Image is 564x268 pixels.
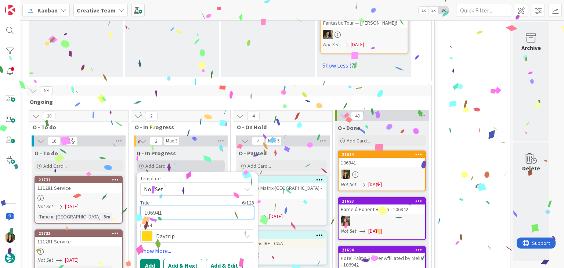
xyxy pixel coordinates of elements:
[239,183,326,199] div: Revisão Matrix [GEOGRAPHIC_DATA] - SS
[65,203,79,210] span: [DATE]
[145,163,169,169] span: Add Card...
[101,213,102,221] span: :
[5,232,15,243] img: SP
[338,197,426,240] a: 21693Barceló Ponent Beach - 106942IGNot Set[DATE]
[320,4,408,54] a: FW: [TripID:95437] - Roadbook - Fantastic Tour — [PERSON_NAME]!MSNot Set[DATE]
[323,30,333,39] img: MS
[368,181,382,188] span: [DATE]
[43,112,55,120] span: 10
[239,231,327,265] a: 21554Personas IRE - C&AMC
[347,137,370,144] span: Add Card...
[35,177,122,183] div: 21731
[152,199,254,206] div: 6 / 128
[438,7,448,14] span: 3x
[342,247,425,253] div: 21694
[65,256,79,264] span: [DATE]
[239,250,326,260] div: MC
[239,176,327,225] a: 21705Revisão Matrix [GEOGRAPHIC_DATA] - SSBCNot Set[DATE]
[338,151,426,191] a: 21674106941SPNot Set[DATE]
[137,149,176,157] span: O - In Progress
[237,123,323,131] span: O - On Hold
[102,213,112,221] div: 3m
[33,123,119,131] span: O - To do
[35,230,122,246] div: 21733111281 Service
[135,123,221,131] span: O - In Progress
[339,151,425,167] div: 21674106941
[156,231,238,241] span: Daytrip
[39,231,122,236] div: 21733
[5,5,15,15] img: Visit kanbanzone.com
[268,139,279,143] div: Max 5
[37,6,58,15] span: Kanban
[368,227,382,235] span: [DATE]
[37,257,53,263] i: Not Set
[338,124,360,131] span: O - Done
[39,177,122,182] div: 21731
[64,141,75,145] div: Max 20
[15,1,33,10] span: Support
[140,206,254,219] textarea: 106941
[239,232,326,248] div: 21554Personas IRE - C&A
[43,163,67,169] span: Add Card...
[339,204,425,214] div: Barceló Ponent Beach - 106942
[243,233,326,238] div: 21554
[239,177,326,199] div: 21705Revisão Matrix [GEOGRAPHIC_DATA] - SS
[35,177,122,193] div: 21731111281 Service
[239,232,326,239] div: 21554
[140,176,161,181] span: Template
[150,137,162,145] span: 2
[37,213,101,221] div: Time in [GEOGRAPHIC_DATA]
[35,183,122,193] div: 111281 Service
[269,213,283,220] span: [DATE]
[144,184,236,194] span: Not Set
[321,30,408,39] div: MS
[48,137,60,145] span: 10
[140,199,150,206] label: Title
[35,237,122,246] div: 111281 Service
[239,177,326,183] div: 21705
[341,170,350,179] img: SP
[342,152,425,157] div: 21674
[351,41,364,48] span: [DATE]
[239,149,267,157] span: O - Paused
[339,158,425,167] div: 106941
[522,164,540,173] div: Delete
[35,176,123,224] a: 21731111281 ServiceNot Set[DATE]Time in [GEOGRAPHIC_DATA]:3m
[456,4,511,17] input: Quick Filter...
[145,112,158,120] span: 2
[252,137,264,145] span: 4
[77,7,116,14] b: Creative Team
[320,59,408,71] a: Show Less (7)
[166,139,177,143] div: Max 3
[341,216,350,226] img: IG
[35,230,122,237] div: 21733
[323,41,339,48] i: Not Set
[37,203,53,210] i: Not Set
[247,163,271,169] span: Add Card...
[339,198,425,214] div: 21693Barceló Ponent Beach - 106942
[30,98,422,105] span: Ongoing
[140,223,152,228] span: Label
[341,181,357,188] i: Not Set
[64,137,73,141] div: Min 0
[339,198,425,204] div: 21693
[239,239,326,248] div: Personas IRE - C&A
[35,149,58,157] span: O - To do
[351,111,364,120] span: 43
[341,228,357,234] i: Not Set
[339,216,425,226] div: IG
[419,7,429,14] span: 1x
[339,247,425,253] div: 21694
[339,151,425,158] div: 21674
[429,7,438,14] span: 2x
[521,43,541,52] div: Archive
[342,199,425,204] div: 21693
[239,202,326,211] div: BC
[5,253,15,263] img: avatar
[243,177,326,182] div: 21705
[247,112,260,120] span: 4
[140,246,254,255] a: Show More...
[40,86,53,95] span: 59
[339,170,425,179] div: SP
